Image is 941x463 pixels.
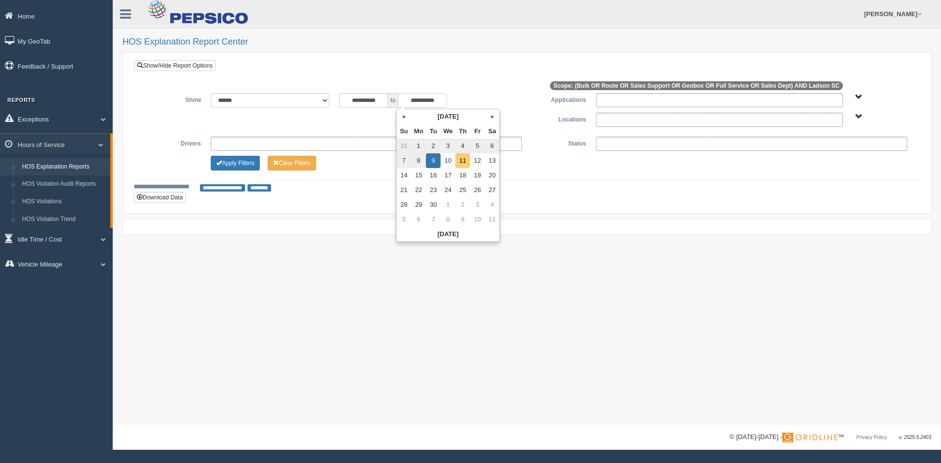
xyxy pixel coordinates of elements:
td: 1 [411,139,426,153]
td: 27 [485,183,499,197]
td: 8 [441,212,455,227]
th: [DATE] [411,109,485,124]
a: Show/Hide Report Options [134,60,216,71]
td: 16 [426,168,441,183]
td: 25 [455,183,470,197]
label: Applications [527,93,591,105]
th: Th [455,124,470,139]
td: 11 [485,212,499,227]
td: 12 [470,153,485,168]
th: Tu [426,124,441,139]
td: 3 [441,139,455,153]
td: 29 [411,197,426,212]
label: Status [527,137,591,148]
td: 5 [396,212,411,227]
td: 20 [485,168,499,183]
td: 6 [485,139,499,153]
td: 19 [470,168,485,183]
label: Drivers [142,137,206,148]
td: 4 [485,197,499,212]
div: © [DATE]-[DATE] - ™ [730,432,931,442]
td: 7 [426,212,441,227]
th: Mo [411,124,426,139]
td: 2 [426,139,441,153]
td: 30 [426,197,441,212]
a: HOS Violation Trend [18,211,110,228]
h2: HOS Explanation Report Center [123,37,931,47]
span: to [388,93,398,108]
td: 11 [455,153,470,168]
a: HOS Explanation Reports [18,158,110,176]
th: Sa [485,124,499,139]
td: 18 [455,168,470,183]
span: Scope: (Bulk OR Route OR Sales Support OR Geobox OR Full Service OR Sales Dept) AND Ladson SC [550,81,843,90]
td: 3 [470,197,485,212]
label: Locations [527,113,591,124]
th: « [396,109,411,124]
img: Gridline [782,433,838,442]
th: [DATE] [396,227,499,242]
a: HOS Violation Audit Reports [18,175,110,193]
td: 28 [396,197,411,212]
td: 10 [470,212,485,227]
button: Change Filter Options [268,156,316,171]
td: 6 [411,212,426,227]
td: 26 [470,183,485,197]
td: 9 [426,153,441,168]
td: 10 [441,153,455,168]
th: » [485,109,499,124]
span: v. 2025.5.2403 [899,435,931,440]
td: 22 [411,183,426,197]
td: 31 [396,139,411,153]
td: 4 [455,139,470,153]
td: 21 [396,183,411,197]
button: Change Filter Options [211,156,260,171]
td: 2 [455,197,470,212]
button: Download Data [134,192,186,203]
td: 17 [441,168,455,183]
td: 8 [411,153,426,168]
td: 14 [396,168,411,183]
a: Privacy Policy [856,435,887,440]
td: 9 [455,212,470,227]
td: 24 [441,183,455,197]
td: 13 [485,153,499,168]
th: We [441,124,455,139]
th: Su [396,124,411,139]
label: Show [142,93,206,105]
td: 1 [441,197,455,212]
td: 23 [426,183,441,197]
td: 7 [396,153,411,168]
td: 5 [470,139,485,153]
a: HOS Violations [18,193,110,211]
th: Fr [470,124,485,139]
td: 15 [411,168,426,183]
